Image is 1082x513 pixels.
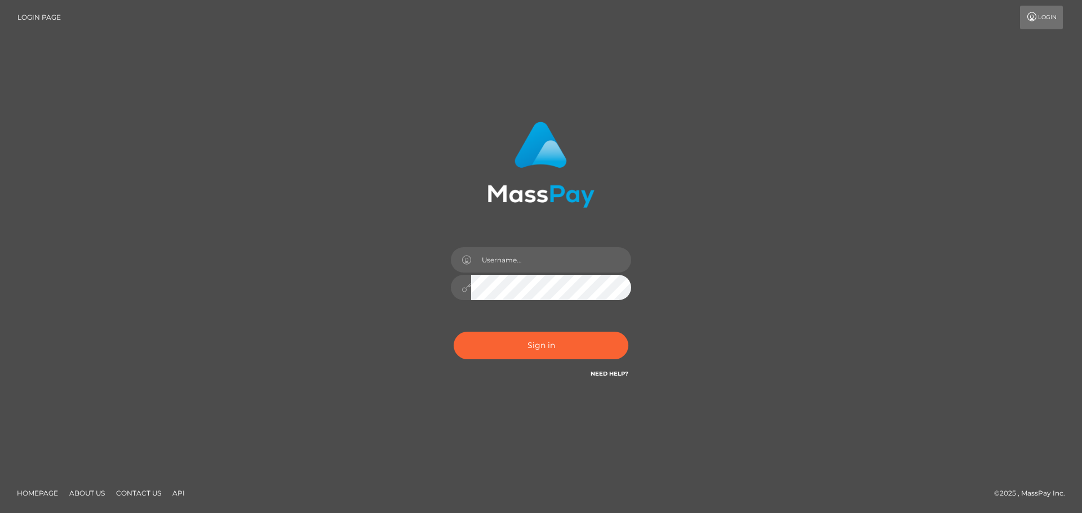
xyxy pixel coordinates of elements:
a: Contact Us [112,484,166,502]
div: © 2025 , MassPay Inc. [994,487,1074,499]
button: Sign in [454,332,628,359]
a: Need Help? [591,370,628,377]
a: About Us [65,484,109,502]
a: Homepage [12,484,63,502]
input: Username... [471,247,631,273]
a: API [168,484,189,502]
img: MassPay Login [487,122,595,208]
a: Login [1020,6,1063,29]
a: Login Page [17,6,61,29]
